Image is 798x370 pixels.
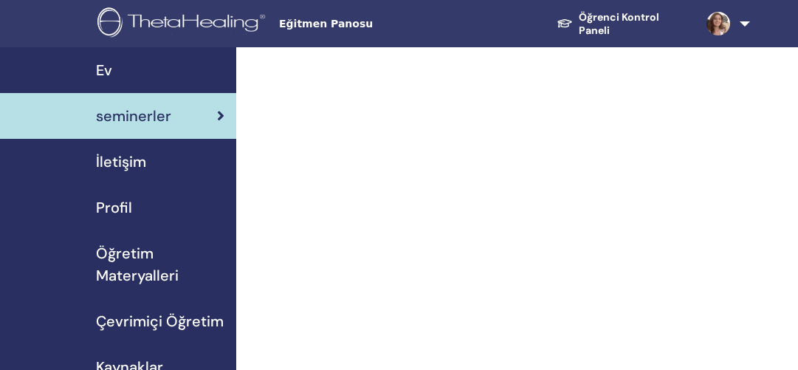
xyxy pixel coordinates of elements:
[557,18,573,29] img: graduation-cap-white.svg
[96,310,224,332] span: Çevrimiçi Öğretim
[706,12,730,35] img: default.jpg
[97,7,270,41] img: logo.png
[96,105,171,127] span: seminerler
[96,196,132,219] span: Profil
[96,59,112,81] span: Ev
[96,242,224,287] span: Öğretim Materyalleri
[279,16,501,32] span: Eğitmen Panosu
[96,151,146,173] span: İletişim
[545,4,695,44] a: Öğrenci Kontrol Paneli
